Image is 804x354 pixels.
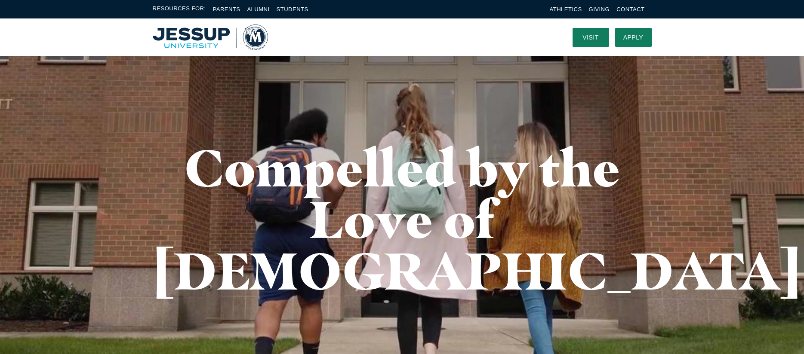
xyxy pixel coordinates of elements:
[247,6,269,12] a: Alumni
[573,28,609,47] a: Visit
[550,6,582,12] a: Athletics
[589,6,610,12] a: Giving
[615,28,652,47] a: Apply
[153,24,268,50] img: Multnomah University Logo
[153,24,268,50] a: Home
[213,6,240,12] a: Parents
[153,4,206,14] span: Resources For:
[616,6,644,12] a: Contact
[277,6,308,12] a: Students
[153,142,652,296] h1: Compelled by the Love of [DEMOGRAPHIC_DATA]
